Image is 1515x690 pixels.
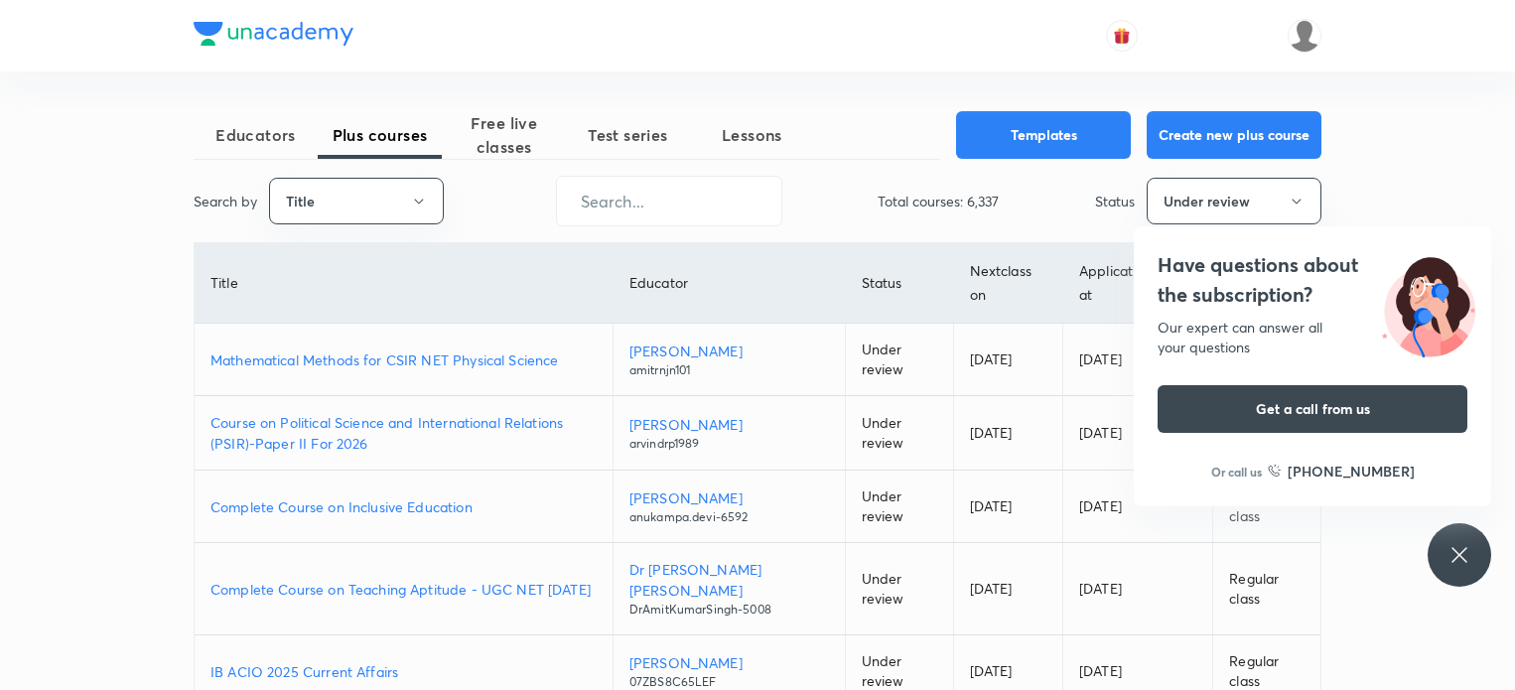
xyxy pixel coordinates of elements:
[953,543,1062,635] td: [DATE]
[690,123,814,147] span: Lessons
[318,123,442,147] span: Plus courses
[210,496,597,517] a: Complete Course on Inclusive Education
[629,341,829,379] a: [PERSON_NAME]amitrnjn101
[1147,178,1321,224] button: Under review
[1288,461,1415,482] h6: [PHONE_NUMBER]
[194,22,353,46] img: Company Logo
[845,471,953,543] td: Under review
[845,324,953,396] td: Under review
[1063,324,1213,396] td: [DATE]
[629,435,829,453] p: arvindrp1989
[629,559,829,601] p: Dr [PERSON_NAME] [PERSON_NAME]
[210,349,597,370] a: Mathematical Methods for CSIR NET Physical Science
[953,471,1062,543] td: [DATE]
[210,412,597,454] a: Course on Political Science and International Relations (PSIR)-Paper II For 2026
[953,324,1062,396] td: [DATE]
[629,487,829,508] p: [PERSON_NAME]
[953,396,1062,471] td: [DATE]
[629,559,829,619] a: Dr [PERSON_NAME] [PERSON_NAME]DrAmitKumarSingh-5008
[566,123,690,147] span: Test series
[1063,543,1213,635] td: [DATE]
[1158,250,1467,310] h4: Have questions about the subscription?
[269,178,444,224] button: Title
[194,22,353,51] a: Company Logo
[1063,243,1213,324] th: Application closes at
[629,601,829,619] p: DrAmitKumarSingh-5008
[613,243,845,324] th: Educator
[1213,471,1320,543] td: Regular class
[210,661,597,682] a: IB ACIO 2025 Current Affairs
[629,341,829,361] p: [PERSON_NAME]
[953,243,1062,324] th: Next class on
[1063,396,1213,471] td: [DATE]
[1158,385,1467,433] button: Get a call from us
[1268,461,1415,482] a: [PHONE_NUMBER]
[557,176,781,226] input: Search...
[1213,543,1320,635] td: Regular class
[1288,19,1321,53] img: Dhirendra singh
[1366,250,1491,357] img: ttu_illustration_new.svg
[194,191,257,211] p: Search by
[629,508,829,526] p: anukampa.devi-6592
[1095,191,1135,211] p: Status
[845,243,953,324] th: Status
[629,361,829,379] p: amitrnjn101
[210,579,597,600] a: Complete Course on Teaching Aptitude - UGC NET [DATE]
[878,191,999,211] p: Total courses: 6,337
[1063,471,1213,543] td: [DATE]
[1158,318,1467,357] div: Our expert can answer all your questions
[1147,111,1321,159] button: Create new plus course
[194,123,318,147] span: Educators
[629,487,829,526] a: [PERSON_NAME]anukampa.devi-6592
[1106,20,1138,52] button: avatar
[1211,463,1262,481] p: Or call us
[1113,27,1131,45] img: avatar
[195,243,613,324] th: Title
[629,652,829,673] p: [PERSON_NAME]
[442,111,566,159] span: Free live classes
[845,543,953,635] td: Under review
[629,414,829,453] a: [PERSON_NAME]arvindrp1989
[629,414,829,435] p: [PERSON_NAME]
[956,111,1131,159] button: Templates
[845,396,953,471] td: Under review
